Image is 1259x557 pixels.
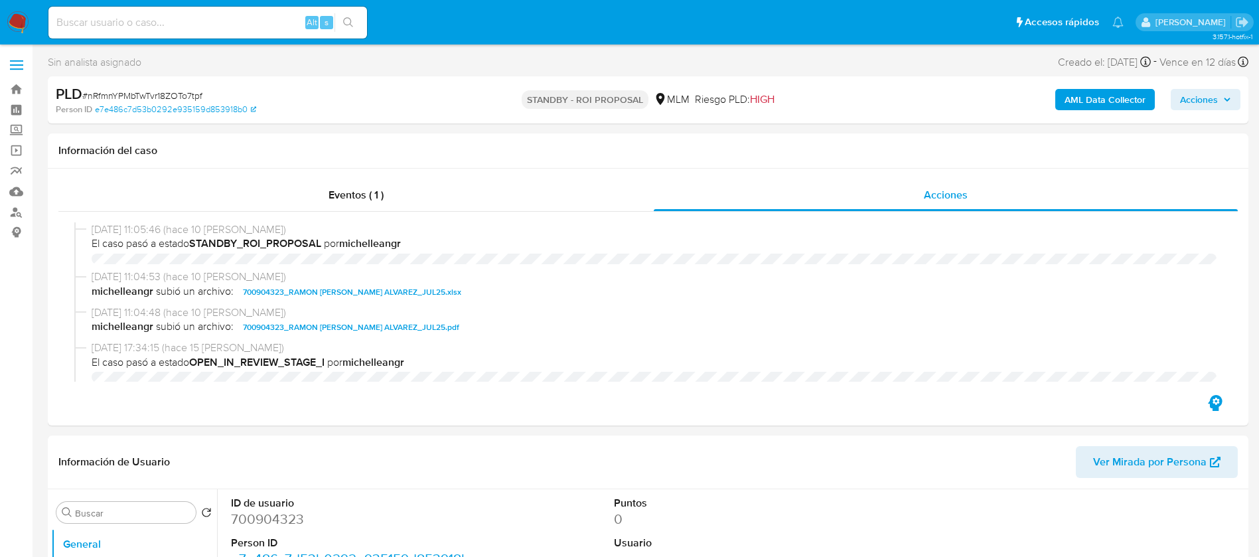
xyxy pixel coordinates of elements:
[654,92,690,107] div: MLM
[92,355,1217,370] span: El caso pasó a estado por
[924,187,968,202] span: Acciones
[92,222,1217,237] span: [DATE] 11:05:46 (hace 10 [PERSON_NAME])
[1180,89,1218,110] span: Acciones
[92,341,1217,355] span: [DATE] 17:34:15 (hace 15 [PERSON_NAME])
[201,507,212,522] button: Volver al orden por defecto
[1155,16,1230,29] p: alicia.aldreteperez@mercadolibre.com.mx
[1171,89,1240,110] button: Acciones
[1159,55,1236,70] span: Vence en 12 días
[522,90,648,109] p: STANDBY - ROI PROPOSAL
[342,355,404,370] b: michelleangr
[231,536,473,550] dt: Person ID
[1076,446,1238,478] button: Ver Mirada por Persona
[75,507,190,519] input: Buscar
[1235,15,1249,29] a: Salir
[614,510,856,528] dd: 0
[243,284,461,300] span: 700904323_RAMON [PERSON_NAME] ALVAREZ_JUL25.xlsx
[156,284,234,300] span: subió un archivo:
[231,510,473,528] dd: 700904323
[1058,53,1151,71] div: Creado el: [DATE]
[1153,53,1157,71] span: -
[48,55,141,70] span: Sin analista asignado
[1025,15,1099,29] span: Accesos rápidos
[231,496,473,511] dt: ID de usuario
[236,284,468,300] button: 700904323_RAMON [PERSON_NAME] ALVAREZ_JUL25.xlsx
[339,236,401,251] b: michelleangr
[1093,446,1207,478] span: Ver Mirada por Persona
[1065,89,1146,110] b: AML Data Collector
[58,455,170,469] h1: Información de Usuario
[92,284,153,300] b: michelleangr
[189,236,321,251] b: STANDBY_ROI_PROPOSAL
[58,144,1238,157] h1: Información del caso
[56,104,92,116] b: Person ID
[307,16,317,29] span: Alt
[48,14,367,31] input: Buscar usuario o caso...
[189,355,325,370] b: OPEN_IN_REVIEW_STAGE_I
[56,83,82,104] b: PLD
[82,89,202,102] span: # nRfmnYPMbTwTvr18ZOTo7tpf
[1055,89,1155,110] button: AML Data Collector
[750,92,775,107] span: HIGH
[236,319,466,335] button: 700904323_RAMON [PERSON_NAME] ALVAREZ_JUL25.pdf
[614,536,856,550] dt: Usuario
[156,319,234,335] span: subió un archivo:
[62,507,72,518] button: Buscar
[1112,17,1124,28] a: Notificaciones
[243,319,459,335] span: 700904323_RAMON [PERSON_NAME] ALVAREZ_JUL25.pdf
[614,496,856,511] dt: Puntos
[92,305,1217,320] span: [DATE] 11:04:48 (hace 10 [PERSON_NAME])
[334,13,362,32] button: search-icon
[325,16,329,29] span: s
[92,319,153,335] b: michelleangr
[695,92,775,107] span: Riesgo PLD:
[329,187,384,202] span: Eventos ( 1 )
[92,270,1217,284] span: [DATE] 11:04:53 (hace 10 [PERSON_NAME])
[92,236,1217,251] span: El caso pasó a estado por
[95,104,256,116] a: e7e486c7d53b0292e935159d853918b0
